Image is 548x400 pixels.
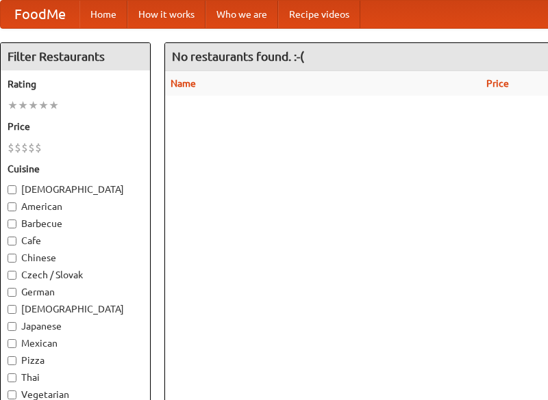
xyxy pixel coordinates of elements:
a: How it works [127,1,206,28]
h5: Cuisine [8,162,143,176]
label: Thai [8,371,143,384]
label: Czech / Slovak [8,268,143,282]
input: [DEMOGRAPHIC_DATA] [8,185,16,194]
a: Recipe videos [278,1,360,28]
li: ★ [38,98,49,113]
label: [DEMOGRAPHIC_DATA] [8,183,143,196]
li: $ [35,140,42,155]
label: Cafe [8,234,143,248]
a: Price [486,78,509,89]
input: German [8,288,16,297]
li: $ [28,140,35,155]
input: [DEMOGRAPHIC_DATA] [8,305,16,314]
input: Chinese [8,254,16,263]
a: FoodMe [1,1,79,28]
input: American [8,202,16,211]
label: German [8,285,143,299]
label: Chinese [8,251,143,265]
a: Name [171,78,196,89]
h5: Price [8,120,143,133]
label: American [8,200,143,213]
li: ★ [49,98,59,113]
input: Cafe [8,237,16,245]
input: Japanese [8,322,16,331]
input: Vegetarian [8,390,16,399]
input: Barbecue [8,219,16,228]
h5: Rating [8,77,143,91]
input: Thai [8,373,16,382]
li: $ [14,140,21,155]
li: ★ [28,98,38,113]
a: Who we are [206,1,278,28]
ng-pluralize: No restaurants found. :-( [172,50,304,63]
input: Mexican [8,339,16,348]
label: Barbecue [8,217,143,230]
input: Pizza [8,356,16,365]
label: Mexican [8,336,143,350]
label: [DEMOGRAPHIC_DATA] [8,302,143,316]
li: ★ [18,98,28,113]
li: $ [21,140,28,155]
li: $ [8,140,14,155]
li: ★ [8,98,18,113]
h4: Filter Restaurants [1,43,150,70]
input: Czech / Slovak [8,271,16,280]
a: Home [79,1,127,28]
label: Pizza [8,354,143,367]
label: Japanese [8,319,143,333]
